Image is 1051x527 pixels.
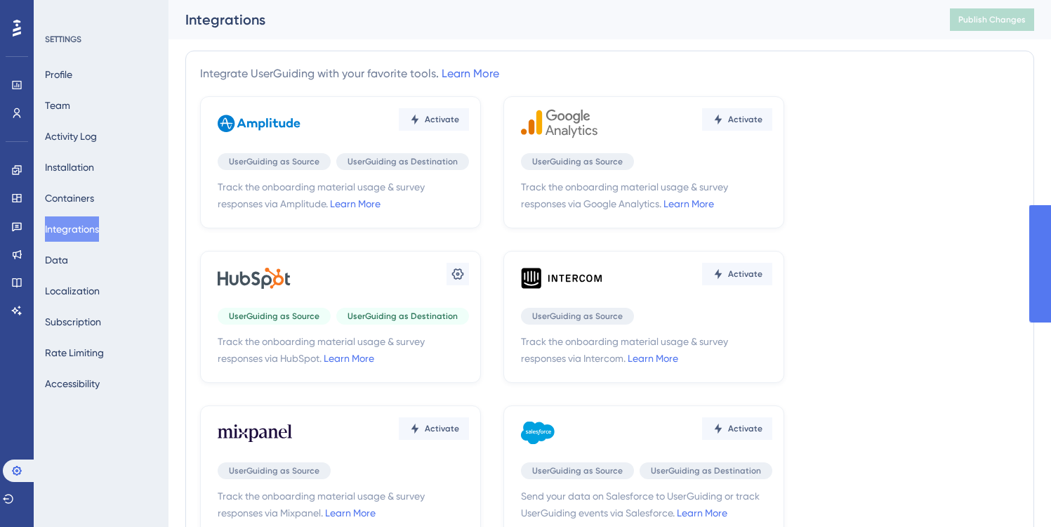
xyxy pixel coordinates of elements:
span: Track the onboarding material usage & survey responses via Google Analytics. [521,178,772,212]
a: Learn More [663,198,714,209]
button: Localization [45,278,100,304]
span: UserGuiding as Source [532,465,623,476]
div: Integrate UserGuiding with your favorite tools. [200,65,499,82]
button: Integrations [45,216,99,242]
button: Accessibility [45,371,100,396]
iframe: UserGuiding AI Assistant Launcher [992,471,1034,514]
span: Activate [425,423,459,434]
span: UserGuiding as Source [229,465,319,476]
span: Track the onboarding material usage & survey responses via Intercom. [521,333,772,367]
span: UserGuiding as Source [532,156,623,167]
span: Publish Changes [958,14,1026,25]
a: Learn More [325,507,376,519]
span: Track the onboarding material usage & survey responses via HubSpot. [218,333,469,367]
button: Team [45,93,70,118]
button: Activate [399,108,469,131]
a: Learn More [628,353,678,364]
span: UserGuiding as Source [229,311,319,322]
span: Track the onboarding material usage & survey responses via Mixpanel. [218,488,469,521]
button: Activity Log [45,124,97,149]
span: Activate [728,114,762,125]
div: SETTINGS [45,34,159,45]
a: Learn More [324,353,374,364]
button: Activate [399,417,469,440]
a: Learn More [442,67,499,80]
span: UserGuiding as Source [229,156,319,167]
button: Profile [45,62,72,87]
button: Subscription [45,309,101,334]
span: Track the onboarding material usage & survey responses via Amplitude. [218,178,469,212]
span: Activate [425,114,459,125]
span: UserGuiding as Destination [348,311,458,322]
a: Learn More [677,507,727,519]
span: UserGuiding as Source [532,311,623,322]
button: Rate Limiting [45,340,104,365]
div: Integrations [185,10,915,30]
a: Learn More [330,198,381,209]
button: Activate [702,108,772,131]
span: Activate [728,423,762,434]
span: Activate [728,268,762,280]
button: Containers [45,186,94,211]
span: Send your data on Salesforce to UserGuiding or track UserGuiding events via Salesforce. [521,488,772,521]
button: Activate [702,263,772,285]
span: UserGuiding as Destination [348,156,458,167]
button: Installation [45,155,94,180]
button: Activate [702,417,772,440]
span: UserGuiding as Destination [651,465,761,476]
button: Publish Changes [950,8,1034,31]
button: Data [45,247,68,273]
